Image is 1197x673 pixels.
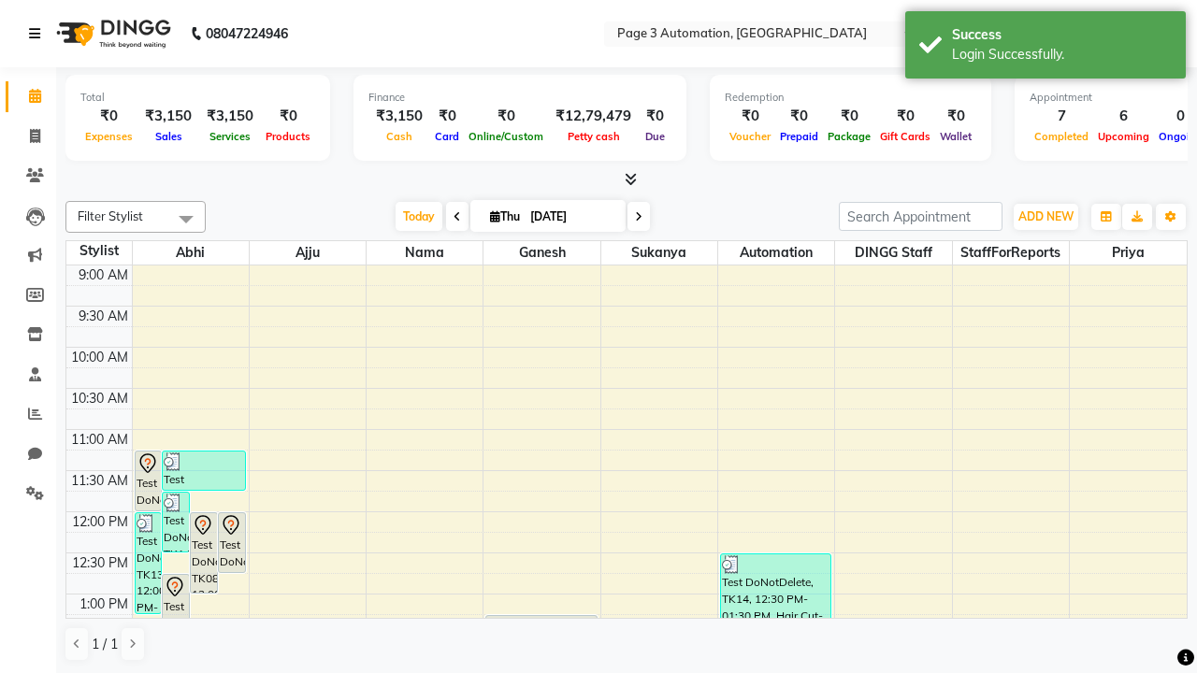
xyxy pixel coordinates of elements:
[953,241,1069,265] span: StaffForReports
[67,348,132,367] div: 10:00 AM
[75,265,132,285] div: 9:00 AM
[1070,241,1187,265] span: Priya
[935,130,976,143] span: Wallet
[835,241,951,265] span: DINGG Staff
[952,25,1172,45] div: Success
[136,513,162,613] div: Test DoNotDelete, TK13, 12:00 PM-01:15 PM, Hair Cut-Men,Hair Cut By Expert-Men
[1093,130,1154,143] span: Upcoming
[823,106,875,127] div: ₹0
[1014,204,1078,230] button: ADD NEW
[725,106,775,127] div: ₹0
[485,209,525,223] span: Thu
[367,241,483,265] span: Nama
[368,106,430,127] div: ₹3,150
[76,594,132,614] div: 1:00 PM
[219,513,245,572] div: Test DoNotDelete, TK06, 12:00 PM-12:45 PM, Hair Cut-Men
[1093,106,1154,127] div: 6
[525,203,618,231] input: 2025-09-04
[641,130,670,143] span: Due
[80,106,137,127] div: ₹0
[80,90,315,106] div: Total
[839,202,1002,231] input: Search Appointment
[1030,130,1093,143] span: Completed
[92,635,118,654] span: 1 / 1
[133,241,249,265] span: Abhi
[396,202,442,231] span: Today
[48,7,176,60] img: logo
[483,241,599,265] span: Ganesh
[78,208,143,223] span: Filter Stylist
[464,106,548,127] div: ₹0
[136,451,162,510] div: Test DoNotDelete, TK09, 11:15 AM-12:00 PM, Hair Cut-Men
[206,7,288,60] b: 08047224946
[261,106,315,127] div: ₹0
[75,307,132,326] div: 9:30 AM
[250,241,366,265] span: Ajju
[775,130,823,143] span: Prepaid
[601,241,717,265] span: Sukanya
[430,106,464,127] div: ₹0
[205,130,255,143] span: Services
[67,471,132,491] div: 11:30 AM
[261,130,315,143] span: Products
[563,130,625,143] span: Petty cash
[163,493,189,551] div: Test DoNotDelete, TK14, 11:45 AM-12:30 PM, Hair Cut-Men
[718,241,834,265] span: Automation
[548,106,639,127] div: ₹12,79,479
[1018,209,1074,223] span: ADD NEW
[163,451,244,490] div: Test DoNotDelete, TK12, 11:15 AM-11:45 AM, Hair Cut By Expert-Men
[725,90,976,106] div: Redemption
[875,106,935,127] div: ₹0
[725,130,775,143] span: Voucher
[67,389,132,408] div: 10:30 AM
[775,106,823,127] div: ₹0
[368,90,671,106] div: Finance
[66,241,132,261] div: Stylist
[191,513,217,593] div: Test DoNotDelete, TK08, 12:00 PM-01:00 PM, Hair Cut-Women
[464,130,548,143] span: Online/Custom
[823,130,875,143] span: Package
[639,106,671,127] div: ₹0
[137,106,199,127] div: ₹3,150
[80,130,137,143] span: Expenses
[163,575,189,654] div: Test DoNotDelete, TK07, 12:45 PM-01:45 PM, Hair Cut-Women
[68,512,132,532] div: 12:00 PM
[430,130,464,143] span: Card
[67,430,132,450] div: 11:00 AM
[199,106,261,127] div: ₹3,150
[875,130,935,143] span: Gift Cards
[68,553,132,573] div: 12:30 PM
[151,130,187,143] span: Sales
[721,554,830,634] div: Test DoNotDelete, TK14, 12:30 PM-01:30 PM, Hair Cut-Women
[935,106,976,127] div: ₹0
[952,45,1172,64] div: Login Successfully.
[382,130,417,143] span: Cash
[1030,106,1093,127] div: 7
